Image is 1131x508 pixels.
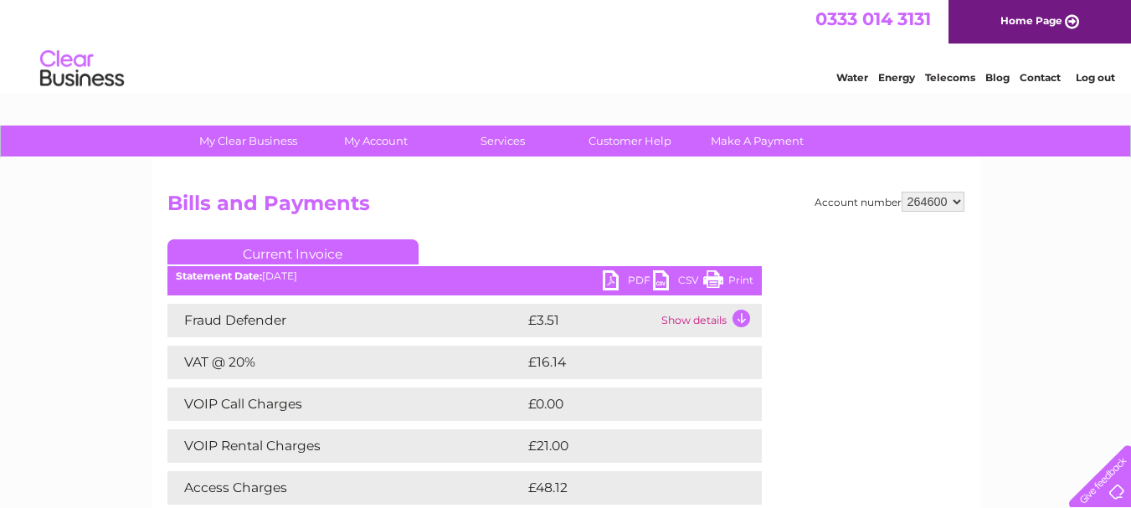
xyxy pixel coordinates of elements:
[1076,71,1115,84] a: Log out
[167,471,524,505] td: Access Charges
[985,71,1010,84] a: Blog
[657,304,762,337] td: Show details
[167,239,419,264] a: Current Invoice
[603,270,653,295] a: PDF
[703,270,753,295] a: Print
[524,387,723,421] td: £0.00
[524,429,727,463] td: £21.00
[179,126,317,157] a: My Clear Business
[815,8,931,29] a: 0333 014 3131
[1020,71,1061,84] a: Contact
[925,71,975,84] a: Telecoms
[688,126,826,157] a: Make A Payment
[836,71,868,84] a: Water
[167,429,524,463] td: VOIP Rental Charges
[306,126,445,157] a: My Account
[176,269,262,282] b: Statement Date:
[167,304,524,337] td: Fraud Defender
[167,346,524,379] td: VAT @ 20%
[561,126,699,157] a: Customer Help
[167,387,524,421] td: VOIP Call Charges
[434,126,572,157] a: Services
[167,192,964,223] h2: Bills and Payments
[524,304,657,337] td: £3.51
[524,471,727,505] td: £48.12
[524,346,725,379] td: £16.14
[171,9,962,81] div: Clear Business is a trading name of Verastar Limited (registered in [GEOGRAPHIC_DATA] No. 3667643...
[167,270,762,282] div: [DATE]
[653,270,703,295] a: CSV
[815,192,964,212] div: Account number
[39,44,125,95] img: logo.png
[878,71,915,84] a: Energy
